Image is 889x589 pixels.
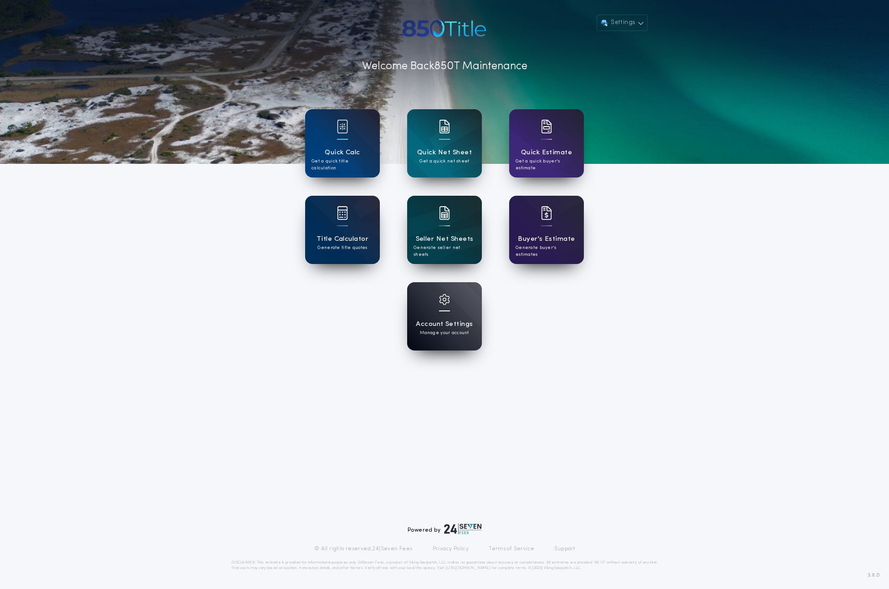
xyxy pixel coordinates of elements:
img: card icon [541,206,552,220]
h1: Seller Net Sheets [416,234,474,244]
img: user avatar [600,18,609,27]
p: DISCLAIMER: This estimate is provided for informational purposes only. 24|Seven Fees, a product o... [231,560,658,571]
a: Support [554,545,575,553]
p: Welcome Back 850T Maintenance [362,58,527,75]
img: card icon [541,120,552,133]
a: Terms of Service [489,545,534,553]
h1: Quick Calc [325,147,360,158]
p: Generate buyer's estimates [516,244,577,258]
p: Manage your account [420,330,469,336]
a: card iconAccount SettingsManage your account [407,282,482,350]
img: card icon [439,294,450,305]
div: Powered by [408,523,481,534]
p: © All rights reserved. 24|Seven Fees [314,545,413,553]
p: Generate seller net sheets [414,244,475,258]
h1: Quick Estimate [521,147,572,158]
a: card iconQuick EstimateGet a quick buyer's estimate [509,109,584,178]
img: card icon [439,120,450,133]
h1: Buyer's Estimate [518,234,575,244]
h1: Quick Net Sheet [417,147,472,158]
p: Get a quick net sheet [419,158,469,165]
a: Privacy Policy [433,545,469,553]
img: card icon [337,120,348,133]
img: card icon [337,206,348,220]
h1: Account Settings [416,319,473,330]
p: Get a quick buyer's estimate [516,158,577,172]
h1: Title Calculator [317,234,368,244]
img: logo [444,523,481,534]
a: card iconQuick Net SheetGet a quick net sheet [407,109,482,178]
img: account-logo [400,15,489,42]
p: Generate title quotes [317,244,367,251]
a: card iconTitle CalculatorGenerate title quotes [305,196,380,264]
a: card iconQuick CalcGet a quick title calculation [305,109,380,178]
a: [URL][DOMAIN_NAME] [445,566,490,570]
span: 3.8.0 [868,571,880,579]
p: Get a quick title calculation [312,158,373,172]
button: Settings [597,15,648,31]
a: card iconSeller Net SheetsGenerate seller net sheets [407,196,482,264]
img: card icon [439,206,450,220]
a: card iconBuyer's EstimateGenerate buyer's estimates [509,196,584,264]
